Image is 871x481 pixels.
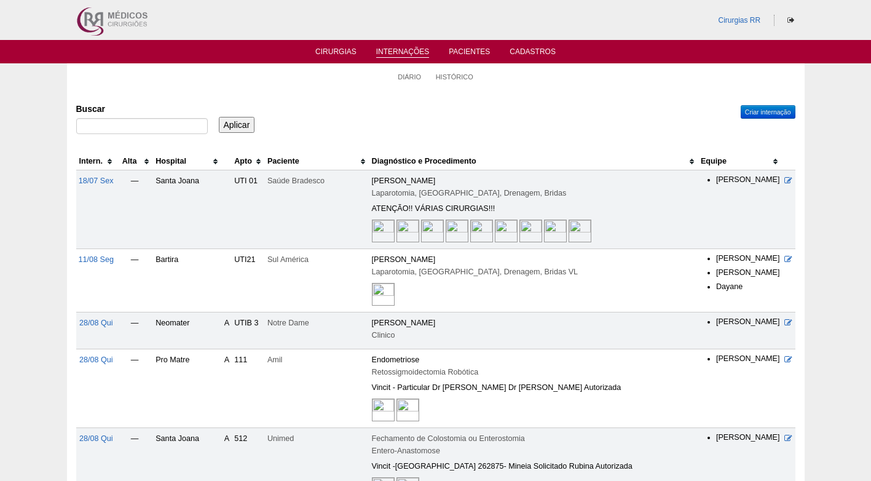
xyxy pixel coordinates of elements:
a: Cirurgias [315,47,357,60]
div: Clinico [372,329,696,341]
a: Criar internação [741,105,795,119]
td: — [116,349,153,428]
a: Editar [784,319,792,327]
th: Apto [232,153,265,170]
a: Diário [398,73,421,81]
li: [PERSON_NAME] [716,354,780,365]
a: 11/08 Seg [79,255,114,264]
div: Laparotomia, [GEOGRAPHIC_DATA], Drenagem, Bridas VL [372,266,696,278]
th: Diagnóstico e Procedimento [369,153,698,170]
input: Digite os termos que você deseja procurar. [76,118,208,134]
div: ATENÇÃO!! VÁRIAS CIRURGIAS!!! [372,202,696,215]
div: Fechamento de Colostomia ou Enterostomia [372,432,696,445]
td: Bartira [153,249,222,312]
div: Amil [267,354,367,366]
td: 111 [232,349,265,428]
th: Equipe [698,153,782,170]
td: Neomater [153,312,222,349]
a: Editar [784,177,792,185]
div: Vincit - Particular Dr [PERSON_NAME] Dr [PERSON_NAME] Autorizada [372,381,696,394]
div: [PERSON_NAME] [372,253,696,266]
th: Hospital [153,153,222,170]
li: [PERSON_NAME] [716,253,780,264]
a: Editar [784,255,792,264]
div: Vincit -[GEOGRAPHIC_DATA] 262875- Mineia Solicitado Rubina Autorizada [372,460,696,472]
div: Unimed [267,432,367,445]
a: Histórico [436,73,473,81]
div: Entero-Anastomose [372,445,696,457]
div: Laparotomia, [GEOGRAPHIC_DATA], Drenagem, Bridas [372,187,696,199]
td: — [116,312,153,349]
div: Notre Dame [267,317,367,329]
input: Aplicar [219,117,255,133]
a: 28/08 Qui [79,356,113,364]
a: Editar [784,356,792,364]
div: [PERSON_NAME] [372,175,696,187]
td: UTI21 [232,249,265,312]
a: 28/08 Qui [79,434,113,443]
div: Saúde Bradesco [267,175,367,187]
li: [PERSON_NAME] [716,175,780,186]
li: [PERSON_NAME] [716,432,780,443]
td: Santa Joana [153,170,222,249]
td: A [222,312,232,349]
th: Intern. [76,153,116,170]
td: UTIB 3 [232,312,265,349]
li: [PERSON_NAME] [716,317,780,328]
label: Buscar [76,103,208,115]
div: Retossigmoidectomia Robótica [372,366,696,378]
div: Endometriose [372,354,696,366]
a: Cadastros [510,47,556,60]
td: A [222,349,232,428]
th: Alta [116,153,153,170]
a: Cirurgias RR [718,16,760,25]
li: [PERSON_NAME] [716,268,780,279]
div: [PERSON_NAME] [372,317,696,329]
a: 18/07 Sex [79,177,114,185]
li: Dayane [716,282,780,293]
i: Sair [787,17,794,24]
a: Internações [376,47,430,58]
td: UTI 01 [232,170,265,249]
th: Paciente [265,153,369,170]
a: 28/08 Qui [79,319,113,327]
a: Pacientes [449,47,490,60]
div: Sul América [267,253,367,266]
td: — [116,249,153,312]
a: Editar [784,434,792,443]
td: — [116,170,153,249]
td: Pro Matre [153,349,222,428]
